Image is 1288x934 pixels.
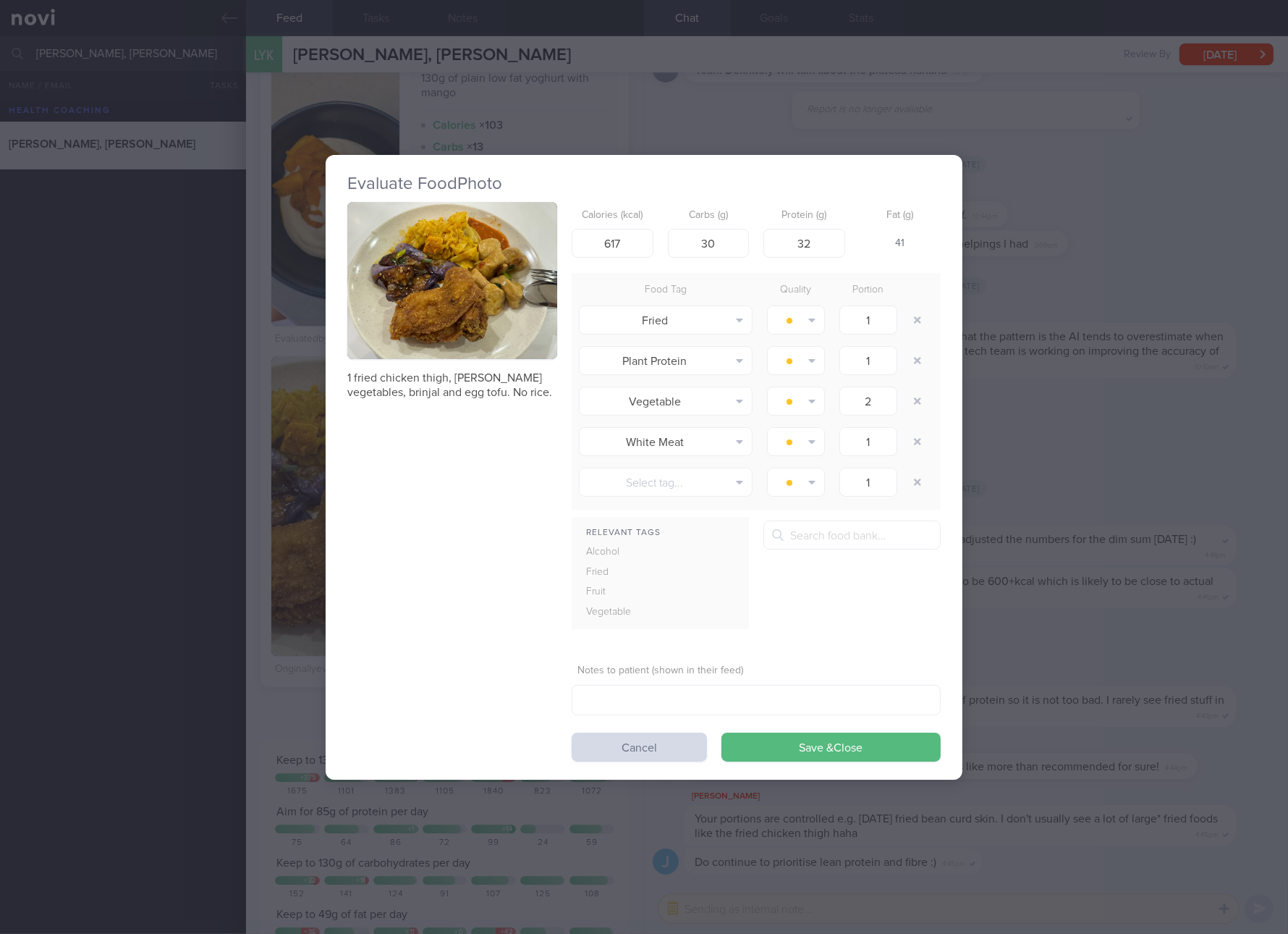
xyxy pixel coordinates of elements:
[572,733,707,762] button: Cancel
[579,387,753,416] button: Vegetable
[763,229,845,258] input: 9
[572,542,664,563] div: Alcohol
[769,209,839,222] label: Protein (g)
[579,306,753,335] button: Fried
[839,306,897,335] input: 1.0
[347,173,941,195] h2: Evaluate Food Photo
[839,346,897,375] input: 1.0
[763,521,941,550] input: Search food bank...
[839,427,897,456] input: 1.0
[839,468,897,497] input: 1.0
[572,280,760,300] div: Food Tag
[572,229,653,258] input: 250
[572,524,749,542] div: Relevant Tags
[577,665,935,678] label: Notes to patient (shown in their feed)
[860,229,941,259] div: 41
[721,733,941,762] button: Save &Close
[572,582,664,602] div: Fruit
[865,209,936,222] label: Fat (g)
[347,371,557,400] p: 1 fried chicken thigh, [PERSON_NAME] vegetables, brinjal and egg tofu. No rice.
[579,427,753,456] button: White Meat
[572,602,664,623] div: Vegetable
[572,563,664,583] div: Fried
[839,387,897,416] input: 1.0
[674,209,744,222] label: Carbs (g)
[832,280,904,300] div: Portion
[760,280,832,300] div: Quality
[577,209,648,222] label: Calories (kcal)
[347,202,557,360] img: 1 fried chicken thigh, curry vegetables, brinjal and egg tofu. No rice.
[668,229,750,258] input: 33
[579,468,753,497] button: Select tag...
[579,346,753,375] button: Plant Protein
